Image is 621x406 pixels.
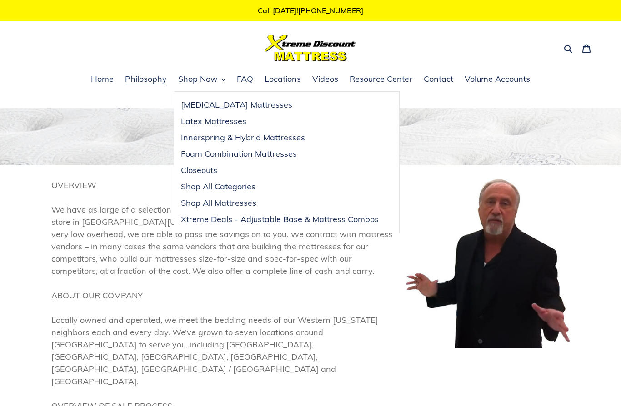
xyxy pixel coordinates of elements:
span: Latex Mattresses [181,116,246,127]
span: Shop All Categories [181,181,255,192]
a: Shop All Categories [174,178,386,195]
span: Foam Combination Mattresses [181,149,297,159]
a: Resource Center [345,73,417,86]
span: Shop All Mattresses [181,198,256,208]
a: Philosophy [120,73,171,86]
a: Locations [260,73,305,86]
a: Home [86,73,118,86]
a: Closeouts [174,162,386,178]
span: Closeouts [181,165,217,176]
span: Videos [312,74,338,84]
a: Latex Mattresses [174,113,386,129]
a: Contact [419,73,458,86]
span: Locations [265,74,301,84]
span: Resource Center [350,74,412,84]
a: [PHONE_NUMBER] [298,6,363,15]
a: Innerspring & Hybrid Mattresses [174,129,386,146]
a: Xtreme Deals - Adjustable Base & Mattress Combos [174,211,386,228]
span: Innerspring & Hybrid Mattresses [181,132,305,143]
img: Xtreme Discount Mattress [265,35,356,61]
a: Volume Accounts [460,73,535,86]
span: [MEDICAL_DATA] Mattresses [181,99,292,110]
span: Xtreme Deals - Adjustable Base & Mattress Combos [181,214,379,225]
a: Videos [308,73,343,86]
span: Shop Now [178,74,218,84]
a: [MEDICAL_DATA] Mattresses [174,97,386,113]
button: Shop Now [174,73,230,86]
span: FAQ [237,74,253,84]
a: Foam Combination Mattresses [174,146,386,162]
span: Contact [424,74,453,84]
span: Home [91,74,114,84]
span: Philosophy [125,74,167,84]
a: FAQ [232,73,258,86]
span: Volume Accounts [465,74,530,84]
a: Shop All Mattresses [174,195,386,211]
